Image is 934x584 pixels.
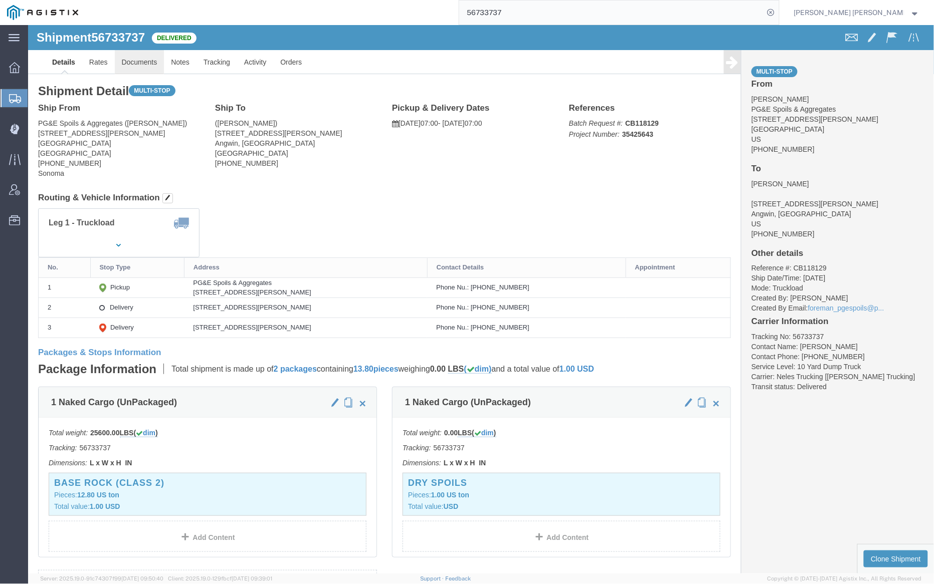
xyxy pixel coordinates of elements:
[40,575,163,581] span: Server: 2025.19.0-91c74307f99
[768,574,922,583] span: Copyright © [DATE]-[DATE] Agistix Inc., All Rights Reserved
[232,575,272,581] span: [DATE] 09:39:01
[459,1,764,25] input: Search for shipment number, reference number
[121,575,163,581] span: [DATE] 09:50:40
[445,575,471,581] a: Feedback
[28,25,934,573] iframe: FS Legacy Container
[794,7,920,19] button: [PERSON_NAME] [PERSON_NAME]
[7,5,78,20] img: logo
[168,575,272,581] span: Client: 2025.19.0-129fbcf
[421,575,446,581] a: Support
[794,7,904,18] span: Kayte Bray Dogali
